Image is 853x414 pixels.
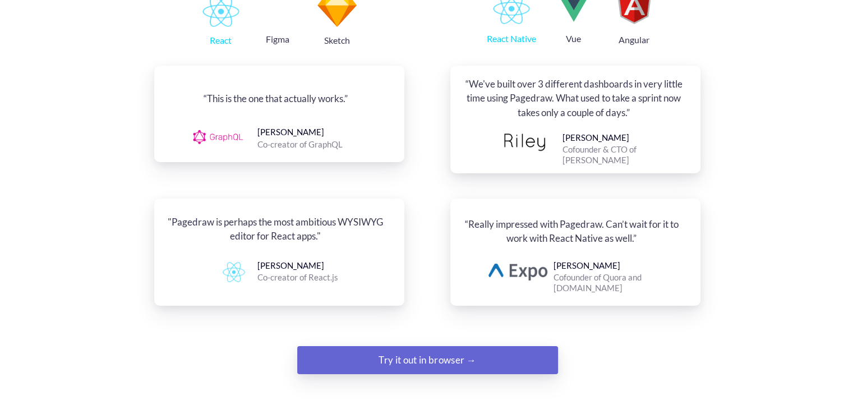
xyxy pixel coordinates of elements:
[554,260,625,271] div: [PERSON_NAME]
[199,35,243,45] div: React
[223,262,245,282] img: 1786119702726483-1511943211646-D4982605-43E9-48EC-9604-858B5CF597D3.png
[257,127,329,137] div: [PERSON_NAME]
[562,144,666,165] div: Cofounder & CTO of [PERSON_NAME]
[256,34,299,44] div: Figma
[257,272,371,283] div: Co-creator of React.js
[257,139,358,150] div: Co-creator of GraphQL
[339,349,517,371] div: Try it out in browser →
[562,132,638,143] div: [PERSON_NAME]
[190,127,247,147] img: image.png
[462,217,682,246] div: “Really impressed with Pagedraw. Can’t wait for it to work with React Native as well.”
[612,35,657,45] div: Angular
[479,34,544,44] div: React Native
[165,91,386,106] div: “This is the one that actually works.”
[488,264,547,280] img: image.png
[462,77,686,120] div: “We've built over 3 different dashboards in very little time using Pagedraw. What used to take a ...
[497,133,552,151] img: image.png
[315,35,359,45] div: Sketch
[554,272,682,293] div: Cofounder of Quora and [DOMAIN_NAME]
[257,260,329,271] div: [PERSON_NAME]
[551,34,596,44] div: Vue
[165,215,386,243] div: "Pagedraw is perhaps the most ambitious WYSIWYG editor for React apps."
[297,346,558,374] a: Try it out in browser →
